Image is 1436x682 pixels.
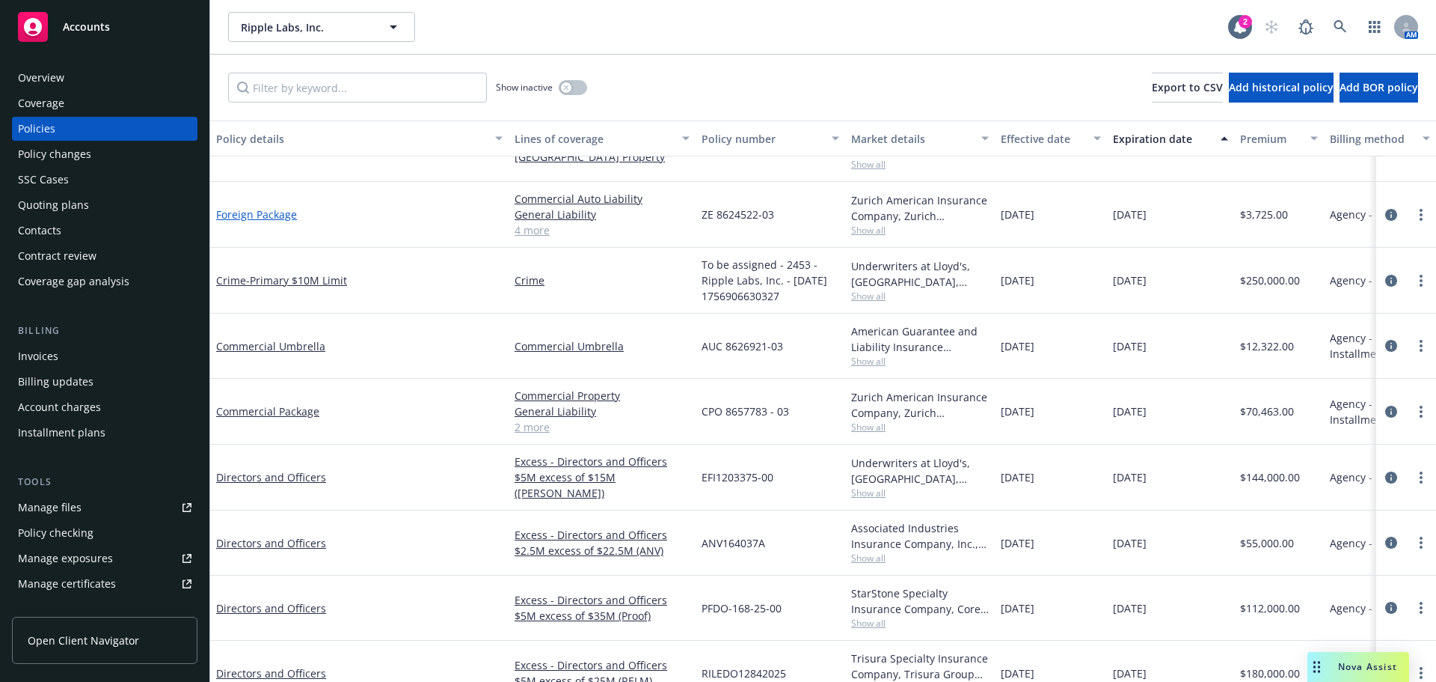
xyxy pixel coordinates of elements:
a: circleInformation [1382,337,1400,355]
a: Directors and Officers [216,470,326,484]
div: American Guarantee and Liability Insurance Company, Zurich Insurance Group [851,323,989,355]
a: Directors and Officers [216,666,326,681]
a: more [1412,599,1430,617]
div: Policy checking [18,521,93,545]
span: ANV164037A [702,535,765,551]
span: ZE 8624522-03 [702,207,774,222]
a: more [1412,403,1430,421]
span: Show all [851,290,989,302]
a: Installment plans [12,421,197,445]
div: Policy number [702,131,823,147]
a: Report a Bug [1291,12,1321,42]
div: Lines of coverage [515,131,673,147]
a: Invoices [12,344,197,368]
span: Agency - Pay in full [1330,535,1425,551]
button: Premium [1234,121,1324,156]
button: Add historical policy [1229,73,1334,103]
span: Show all [851,355,989,368]
a: Overview [12,66,197,90]
span: Show inactive [496,81,553,94]
span: Nova Assist [1338,660,1397,673]
div: Trisura Specialty Insurance Company, Trisura Group Ltd., Price Forbes & Partners [851,651,989,682]
span: Show all [851,617,989,630]
span: [DATE] [1113,338,1147,354]
span: [DATE] [1001,535,1034,551]
div: Zurich American Insurance Company, Zurich Insurance Group [851,192,989,224]
div: Contract review [18,244,96,268]
span: Show all [851,158,989,171]
button: Policy details [210,121,509,156]
span: Show all [851,224,989,237]
a: Search [1325,12,1355,42]
span: CPO 8657783 - 03 [702,404,789,419]
div: Billing [12,323,197,338]
a: Foreign Package [216,207,297,222]
div: Billing updates [18,370,93,394]
span: Open Client Navigator [28,633,139,648]
span: $144,000.00 [1240,469,1300,485]
div: Underwriters at Lloyd's, [GEOGRAPHIC_DATA], Lloyd's of [GEOGRAPHIC_DATA], Paragon Insurance Holdings [851,258,989,290]
span: $70,463.00 [1240,404,1294,419]
a: Commercial Umbrella [216,339,325,353]
span: $180,000.00 [1240,666,1300,681]
a: General Liability [515,207,690,222]
span: [DATE] [1001,600,1034,616]
span: Manage exposures [12,546,197,570]
span: [DATE] [1001,338,1034,354]
button: Policy number [696,121,845,156]
div: Policy changes [18,142,91,166]
a: Account charges [12,395,197,419]
span: Show all [851,487,989,499]
span: Export to CSV [1152,80,1223,94]
span: Show all [851,552,989,564]
a: more [1412,664,1430,682]
span: [DATE] [1113,666,1147,681]
span: $3,725.00 [1240,207,1288,222]
button: Add BOR policy [1340,73,1418,103]
input: Filter by keyword... [228,73,487,103]
span: Agency - Pay in full [1330,273,1425,288]
a: Commercial Auto Liability [515,191,690,207]
button: Lines of coverage [509,121,696,156]
span: Show all [851,421,989,433]
div: Installment plans [18,421,105,445]
span: [DATE] [1001,404,1034,419]
a: Accounts [12,6,197,48]
button: Billing method [1324,121,1436,156]
a: Billing updates [12,370,197,394]
a: Quoting plans [12,193,197,217]
button: Export to CSV [1152,73,1223,103]
span: [DATE] [1113,207,1147,222]
a: General Liability [515,404,690,419]
span: $250,000.00 [1240,273,1300,288]
div: Premium [1240,131,1301,147]
button: Effective date [995,121,1107,156]
a: more [1412,469,1430,487]
a: more [1412,206,1430,224]
span: [DATE] [1113,600,1147,616]
div: Policy details [216,131,486,147]
a: 4 more [515,222,690,238]
span: [DATE] [1001,207,1034,222]
div: Coverage [18,91,64,115]
div: Coverage gap analysis [18,270,129,293]
span: - Primary $10M Limit [246,273,347,287]
span: [DATE] [1113,404,1147,419]
div: Tools [12,475,197,490]
a: Excess - Directors and Officers $5M excess of $35M (Proof) [515,592,690,624]
a: Excess - Directors and Officers $2.5M excess of $22.5M (ANV) [515,527,690,558]
span: [DATE] [1113,535,1147,551]
a: Crime [515,273,690,288]
div: Quoting plans [18,193,89,217]
span: PFDO-168-25-00 [702,600,782,616]
a: Policy checking [12,521,197,545]
span: $12,322.00 [1240,338,1294,354]
span: Add historical policy [1229,80,1334,94]
div: Manage claims [18,597,93,621]
a: Coverage gap analysis [12,270,197,293]
span: AUC 8626921-03 [702,338,783,354]
a: circleInformation [1382,272,1400,290]
a: Excess - Directors and Officers $5M excess of $15M ([PERSON_NAME]) [515,454,690,501]
span: Agency - Installments [1330,330,1430,362]
div: Effective date [1001,131,1084,147]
